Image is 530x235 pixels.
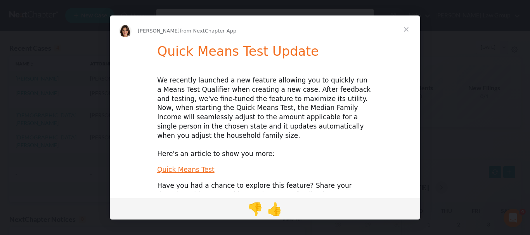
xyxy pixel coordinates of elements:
h1: Quick Means Test Update [157,44,373,64]
span: [PERSON_NAME] [138,28,180,34]
span: Close [392,15,420,43]
span: 1 reaction [246,199,265,218]
span: thumbs up reaction [265,199,284,218]
span: 👍 [267,202,282,216]
span: from NextChapter App [180,28,236,34]
span: 👎 [248,202,263,216]
img: Profile image for Emma [119,25,132,37]
div: We recently launched a new feature allowing you to quickly run a Means Test Qualifier when creati... [157,76,373,159]
a: Quick Means Test [157,166,215,173]
div: Have you had a chance to explore this feature? Share your thoughts with us – we'd love to hear yo... [157,181,373,200]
